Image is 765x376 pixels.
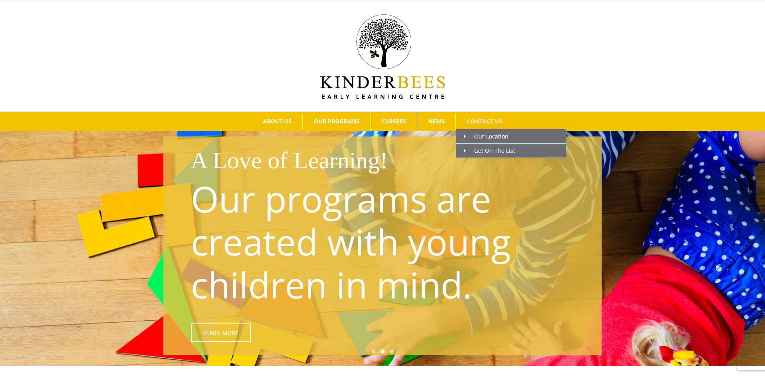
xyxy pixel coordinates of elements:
a: Get On The List [456,144,566,158]
a: OUR PROGRAMS [303,113,370,129]
nav: Main Menu [12,112,753,131]
span: NEWS [428,119,445,124]
a: CONTACT US [456,113,513,129]
span: OUR PROGRAMS [314,119,359,124]
a: ABOUT US [252,113,302,129]
span: Learn More [203,329,239,336]
a: NEWS [417,113,455,129]
p: Our programs are created with young children in mind. [191,177,579,306]
img: Kinder Bees Logo [320,14,445,99]
span: CONTACT US [467,119,502,124]
a: 3 [390,349,394,354]
span: Get On The List [464,147,515,154]
span: ABOUT US [263,119,292,124]
a: Our Location [456,129,566,144]
span: Our Location [464,132,508,140]
span: CAREERS [382,119,406,124]
a: Learn More [191,323,251,342]
h1: A Love of Learning! [191,144,596,177]
a: 1 [371,349,376,354]
a: 2 [381,349,385,354]
a: CAREERS [371,113,417,129]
